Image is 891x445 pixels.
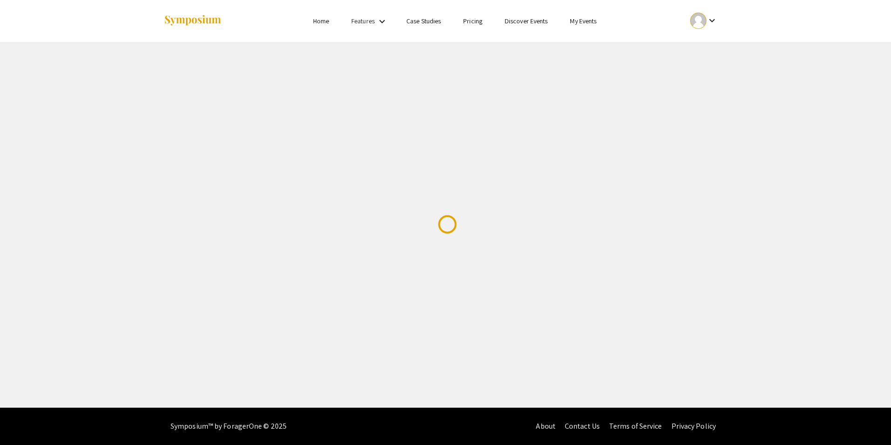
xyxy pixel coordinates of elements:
a: My Events [570,17,596,25]
a: Case Studies [406,17,441,25]
mat-icon: Expand account dropdown [706,15,718,26]
button: Expand account dropdown [680,10,727,31]
a: Contact Us [565,421,600,431]
a: Home [313,17,329,25]
iframe: Chat [7,403,40,438]
img: Symposium by ForagerOne [164,14,222,27]
a: Privacy Policy [672,421,716,431]
a: Features [351,17,375,25]
a: Terms of Service [609,421,662,431]
a: About [536,421,555,431]
div: Symposium™ by ForagerOne © 2025 [171,408,287,445]
a: Pricing [463,17,482,25]
mat-icon: Expand Features list [377,16,388,27]
a: Discover Events [505,17,548,25]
